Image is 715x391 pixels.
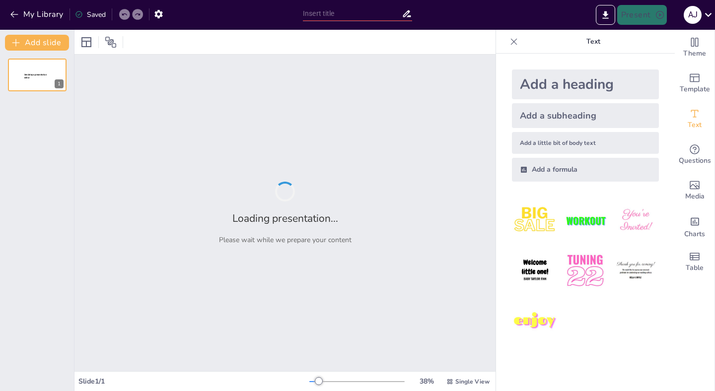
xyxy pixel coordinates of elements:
span: Sendsteps presentation editor [24,73,47,79]
span: Position [105,36,117,48]
div: Saved [75,10,106,19]
span: Template [680,84,710,95]
p: Text [522,30,665,54]
span: Media [685,191,705,202]
span: Table [686,262,704,273]
button: My Library [7,6,68,22]
div: Change the overall theme [675,30,715,65]
p: Please wait while we prepare your content [219,235,352,245]
div: Add a table [675,244,715,280]
div: Add text boxes [675,101,715,137]
h2: Loading presentation... [232,211,338,225]
img: 6.jpeg [613,248,659,294]
div: Get real-time input from your audience [675,137,715,173]
div: A J [684,6,702,24]
img: 3.jpeg [613,197,659,244]
div: Slide 1 / 1 [78,377,309,386]
div: Add ready made slides [675,65,715,101]
button: Add slide [5,35,69,51]
div: Add a subheading [512,103,659,128]
input: Insert title [303,6,402,21]
div: Add images, graphics, shapes or video [675,173,715,208]
div: 1 [8,59,67,91]
img: 1.jpeg [512,197,558,244]
div: Add a formula [512,158,659,182]
div: Add a heading [512,69,659,99]
div: Add charts and graphs [675,208,715,244]
span: Text [688,120,702,130]
div: Layout [78,34,94,50]
span: Theme [683,48,706,59]
span: Questions [679,155,711,166]
img: 7.jpeg [512,298,558,344]
button: Export to PowerPoint [596,5,615,25]
img: 4.jpeg [512,248,558,294]
div: Add a little bit of body text [512,132,659,154]
span: Single View [455,378,490,386]
span: Charts [684,229,705,240]
button: Present [617,5,667,25]
img: 2.jpeg [562,197,608,244]
button: A J [684,5,702,25]
img: 5.jpeg [562,248,608,294]
div: 1 [55,79,64,88]
div: 38 % [415,377,438,386]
